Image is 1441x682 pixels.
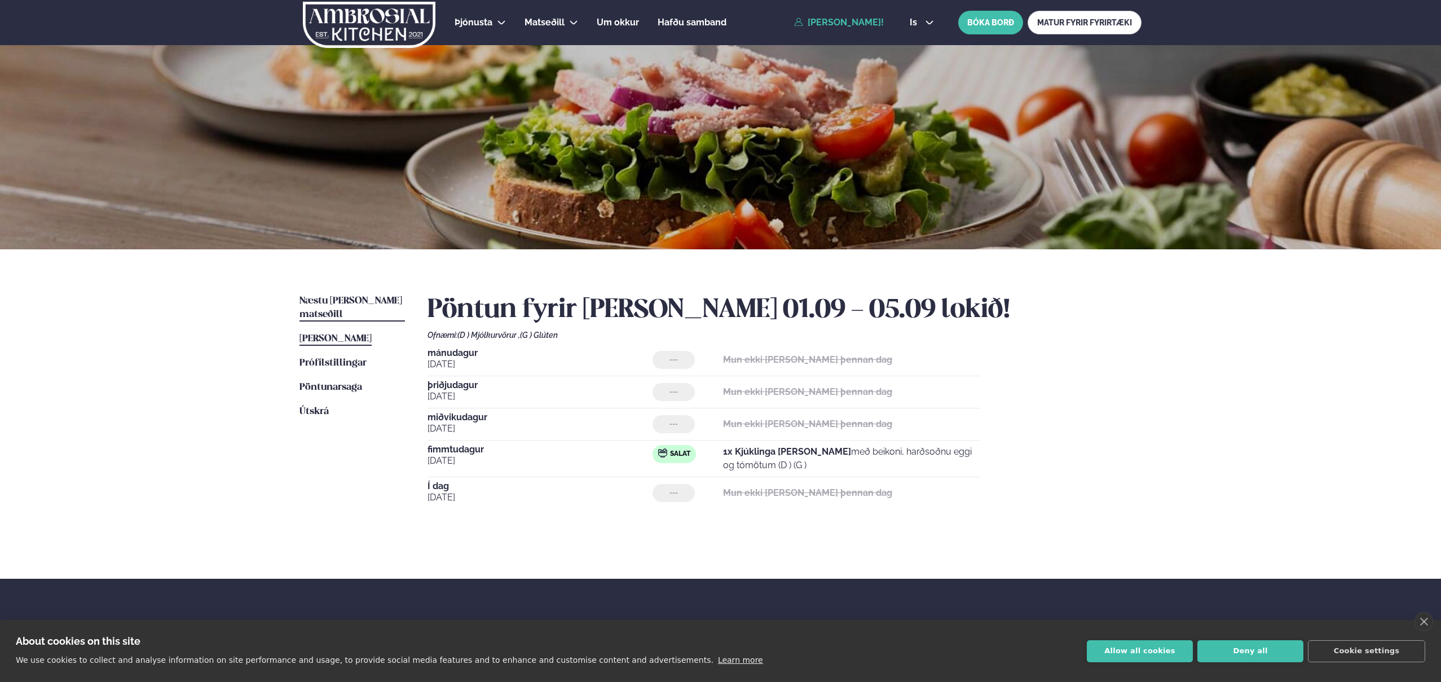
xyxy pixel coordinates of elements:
[299,382,362,392] span: Pöntunarsaga
[16,635,140,647] strong: About cookies on this site
[428,454,653,468] span: [DATE]
[669,388,678,397] span: ---
[299,358,367,368] span: Prófílstillingar
[299,381,362,394] a: Pöntunarsaga
[455,16,492,29] a: Þjónusta
[302,2,437,48] img: logo
[1087,640,1193,662] button: Allow all cookies
[299,334,372,344] span: [PERSON_NAME]
[428,491,653,504] span: [DATE]
[718,655,763,665] a: Learn more
[16,655,713,665] p: We use cookies to collect and analyse information on site performance and usage, to provide socia...
[520,331,558,340] span: (G ) Glúten
[428,482,653,491] span: Í dag
[299,407,329,416] span: Útskrá
[958,11,1023,34] button: BÓKA BORÐ
[723,354,892,365] strong: Mun ekki [PERSON_NAME] þennan dag
[299,357,367,370] a: Prófílstillingar
[1308,640,1425,662] button: Cookie settings
[428,331,1142,340] div: Ofnæmi:
[428,294,1142,326] h2: Pöntun fyrir [PERSON_NAME] 01.09 - 05.09 lokið!
[1028,11,1142,34] a: MATUR FYRIR FYRIRTÆKI
[428,349,653,358] span: mánudagur
[428,413,653,422] span: miðvikudagur
[670,450,690,459] span: Salat
[723,419,892,429] strong: Mun ekki [PERSON_NAME] þennan dag
[794,17,884,28] a: [PERSON_NAME]!
[669,420,678,429] span: ---
[428,358,653,371] span: [DATE]
[901,18,943,27] button: is
[723,445,980,472] p: með beikoni, harðsoðnu eggi og tómötum (D ) (G )
[597,16,639,29] a: Um okkur
[428,445,653,454] span: fimmtudagur
[299,294,405,322] a: Næstu [PERSON_NAME] matseðill
[658,16,726,29] a: Hafðu samband
[910,18,920,27] span: is
[1197,640,1303,662] button: Deny all
[457,331,520,340] span: (D ) Mjólkurvörur ,
[669,355,678,364] span: ---
[428,422,653,435] span: [DATE]
[1414,612,1433,631] a: close
[525,17,565,28] span: Matseðill
[723,446,851,457] strong: 1x Kjúklinga [PERSON_NAME]
[723,386,892,397] strong: Mun ekki [PERSON_NAME] þennan dag
[428,390,653,403] span: [DATE]
[658,17,726,28] span: Hafðu samband
[669,489,678,498] span: ---
[597,17,639,28] span: Um okkur
[658,448,667,457] img: salad.svg
[299,405,329,419] a: Útskrá
[299,332,372,346] a: [PERSON_NAME]
[299,296,402,319] span: Næstu [PERSON_NAME] matseðill
[723,487,892,498] strong: Mun ekki [PERSON_NAME] þennan dag
[525,16,565,29] a: Matseðill
[428,381,653,390] span: þriðjudagur
[455,17,492,28] span: Þjónusta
